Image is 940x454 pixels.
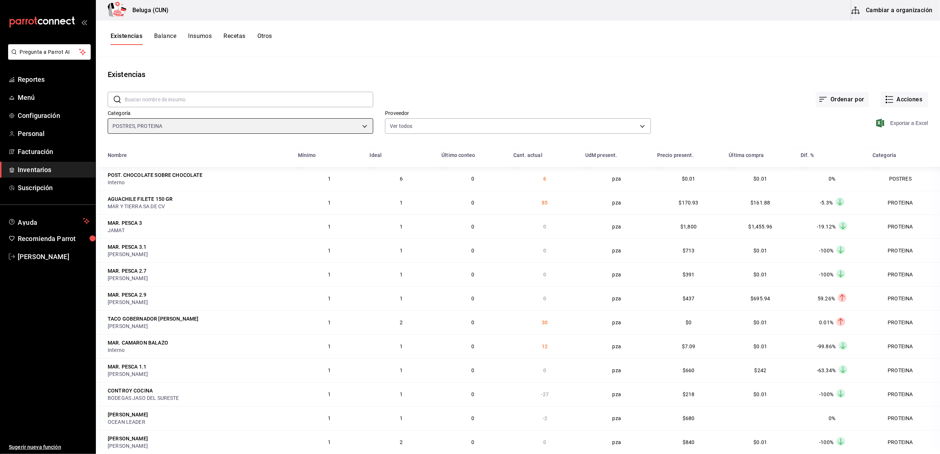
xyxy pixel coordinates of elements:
[472,224,475,230] span: 0
[581,310,653,334] td: pza
[581,191,653,214] td: pza
[472,367,475,373] span: 0
[878,119,928,128] button: Exportar a Excel
[543,224,546,230] span: 0
[754,439,767,445] span: $0.01
[472,296,475,301] span: 0
[108,243,146,251] div: MAR. PESCA 3.1
[400,343,403,349] span: 1
[801,152,814,158] div: Dif. %
[819,391,833,397] span: -100%
[683,296,695,301] span: $437
[682,176,696,182] span: $0.01
[108,435,148,442] div: [PERSON_NAME]
[441,152,475,158] div: Último conteo
[542,415,547,421] span: -2
[257,32,272,45] button: Otros
[400,439,403,445] span: 2
[400,296,403,301] span: 1
[682,343,696,349] span: $7.09
[108,219,142,227] div: MAR. PESCA 3
[881,92,928,107] button: Acciones
[108,227,289,234] div: JAMAT
[683,439,695,445] span: $840
[298,152,316,158] div: Mínimo
[868,167,940,191] td: POSTRES
[400,391,403,397] span: 1
[328,272,331,277] span: 1
[108,179,289,186] div: Interno
[868,191,940,214] td: PROTEINA
[108,315,198,322] div: TACO GOBERNADOR [PERSON_NAME]
[754,391,767,397] span: $0.01
[472,415,475,421] span: 0
[108,346,289,354] div: Interno
[543,439,546,445] span: 0
[472,319,475,325] span: 0
[400,272,403,277] span: 1
[108,291,146,298] div: MAR. PESCA 2.9
[820,200,833,206] span: -5.3%
[754,343,767,349] span: $0.01
[108,418,289,426] div: OCEAN LEADER
[111,32,142,45] button: Existencias
[829,176,836,182] span: 0%
[472,248,475,254] span: 0
[400,367,403,373] span: 1
[328,176,331,182] span: 1
[126,6,169,15] h3: Beluga (CUN)
[817,367,836,373] span: -63.34%
[18,147,90,157] span: Facturación
[108,411,148,418] div: [PERSON_NAME]
[817,343,836,349] span: -99.86%
[542,343,548,349] span: 12
[108,322,181,330] div: [PERSON_NAME]
[581,238,653,262] td: pza
[108,152,127,158] div: Nombre
[108,363,146,370] div: MAR. PESCA 1.1
[20,48,79,56] span: Pregunta a Parrot AI
[543,296,546,301] span: 0
[680,224,697,230] span: $1,800
[686,319,691,325] span: $0
[385,111,651,116] label: Proveedor
[581,214,653,238] td: pza
[868,358,940,382] td: PROTEINA
[581,262,653,286] td: pza
[5,53,91,61] a: Pregunta a Parrot AI
[370,152,382,158] div: Ideal
[18,217,80,226] span: Ayuda
[108,267,146,275] div: MAR. PESCA 2.7
[543,272,546,277] span: 0
[543,176,546,182] span: 6
[581,167,653,191] td: pza
[873,152,896,158] div: Categoría
[328,248,331,254] span: 1
[328,224,331,230] span: 1
[18,111,90,121] span: Configuración
[754,272,767,277] span: $0.01
[108,442,181,450] div: [PERSON_NAME]
[108,298,181,306] div: [PERSON_NAME]
[18,74,90,84] span: Reportes
[683,367,695,373] span: $660
[754,319,767,325] span: $0.01
[223,32,245,45] button: Recetas
[111,32,272,45] div: navigation tabs
[819,319,833,325] span: 0.01%
[328,319,331,325] span: 1
[18,92,90,102] span: Menú
[868,430,940,454] td: PROTEINA
[108,171,203,179] div: POST. CHOCOLATE SOBRE CHOCOLATE
[750,200,770,206] span: $161.88
[868,382,940,406] td: PROTEINA
[541,391,549,397] span: -27
[543,367,546,373] span: 0
[581,334,653,358] td: pza
[108,195,173,203] div: AGUACHILE FILETE 150 GR
[819,248,833,254] span: -100%
[108,203,289,210] div: MAR Y TIERRA SA DE CV
[400,224,403,230] span: 1
[868,334,940,358] td: PROTEINA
